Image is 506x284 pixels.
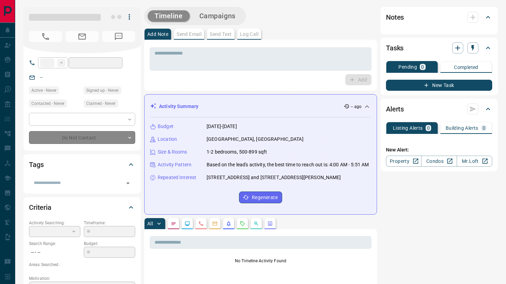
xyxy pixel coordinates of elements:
svg: Agent Actions [267,221,273,226]
p: Size & Rooms [158,148,187,156]
h2: Notes [386,12,404,23]
div: Criteria [29,199,135,216]
p: Pending [398,65,417,69]
div: Notes [386,9,492,26]
p: New Alert: [386,146,492,154]
p: 0 [421,65,424,69]
p: 0 [483,126,485,130]
p: [DATE]-[DATE] [207,123,237,130]
p: Completed [454,65,478,70]
span: No Number [29,31,62,42]
p: Timeframe: [84,220,135,226]
a: Property [386,156,421,167]
span: No Number [102,31,135,42]
p: Areas Searched: [29,262,135,268]
p: Listing Alerts [393,126,423,130]
h2: Tags [29,159,43,170]
h2: Criteria [29,202,51,213]
p: No Timeline Activity Found [150,258,371,264]
p: 1-2 bedrooms, 500-899 sqft [207,148,267,156]
p: Building Alerts [446,126,478,130]
div: Activity Summary-- ago [150,100,371,113]
a: Condos [421,156,457,167]
p: Actively Searching: [29,220,80,226]
p: 0 [427,126,430,130]
button: Campaigns [192,10,242,22]
p: Location [158,136,177,143]
button: New Task [386,80,492,91]
h2: Alerts [386,104,404,115]
svg: Opportunities [254,221,259,226]
span: No Email [66,31,99,42]
div: Tags [29,156,135,173]
p: [GEOGRAPHIC_DATA], [GEOGRAPHIC_DATA] [207,136,304,143]
div: Tasks [386,40,492,56]
svg: Emails [212,221,218,226]
p: Based on the lead's activity, the best time to reach out is: 4:00 AM - 5:51 AM [207,161,369,168]
a: -- [40,75,43,80]
span: Claimed - Never [86,100,116,107]
p: Repeated Interest [158,174,196,181]
h2: Tasks [386,42,404,53]
p: Activity Summary [159,103,198,110]
button: Timeline [148,10,190,22]
p: Budget [158,123,173,130]
button: Open [123,178,133,188]
p: Add Note [147,32,168,37]
span: Contacted - Never [31,100,65,107]
p: Budget: [84,241,135,247]
p: -- ago [351,104,361,110]
span: Signed up - Never [86,87,119,94]
svg: Notes [171,221,176,226]
span: Active - Never [31,87,57,94]
svg: Requests [240,221,245,226]
svg: Listing Alerts [226,221,231,226]
div: Alerts [386,101,492,117]
a: Mr.Loft [457,156,492,167]
button: Regenerate [239,192,282,203]
p: All [147,221,153,226]
p: [STREET_ADDRESS] and [STREET_ADDRESS][PERSON_NAME] [207,174,341,181]
p: Motivation: [29,275,135,282]
p: Search Range: [29,241,80,247]
p: -- - -- [29,247,80,258]
svg: Calls [198,221,204,226]
svg: Lead Browsing Activity [185,221,190,226]
p: Activity Pattern [158,161,191,168]
div: Do Not Contact [29,131,135,144]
